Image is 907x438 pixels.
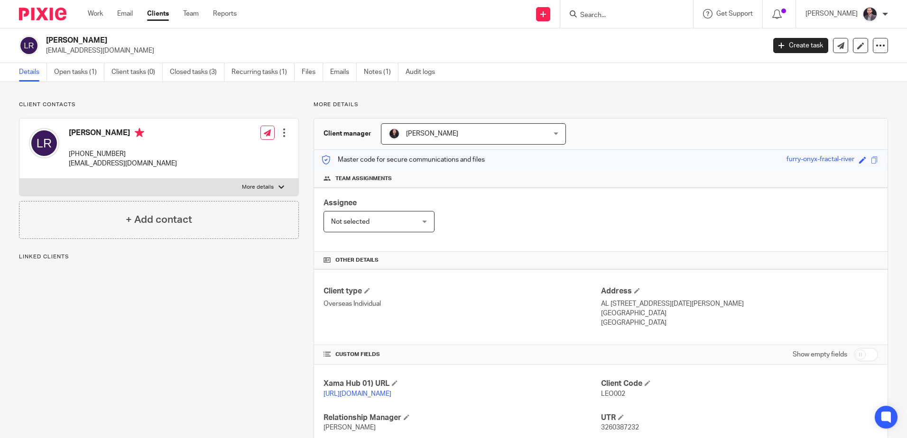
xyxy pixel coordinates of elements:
[406,63,442,82] a: Audit logs
[19,36,39,55] img: svg%3E
[314,101,888,109] p: More details
[601,424,639,431] span: 3260387232
[46,46,759,55] p: [EMAIL_ADDRESS][DOMAIN_NAME]
[324,286,601,296] h4: Client type
[69,128,177,140] h4: [PERSON_NAME]
[335,256,379,264] span: Other details
[716,10,753,17] span: Get Support
[46,36,616,46] h2: [PERSON_NAME]
[111,63,163,82] a: Client tasks (0)
[324,413,601,423] h4: Relationship Manager
[324,351,601,358] h4: CUSTOM FIELDS
[126,212,192,227] h4: + Add contact
[389,128,400,139] img: MicrosoftTeams-image.jfif
[54,63,104,82] a: Open tasks (1)
[579,11,665,20] input: Search
[19,101,299,109] p: Client contacts
[170,63,224,82] a: Closed tasks (3)
[117,9,133,18] a: Email
[364,63,398,82] a: Notes (1)
[213,9,237,18] a: Reports
[19,63,47,82] a: Details
[324,299,601,309] p: Overseas Individual
[324,199,357,207] span: Assignee
[321,155,485,164] p: Master code for secure communications and files
[324,379,601,389] h4: Xama Hub 01) URL
[231,63,295,82] a: Recurring tasks (1)
[183,9,199,18] a: Team
[324,424,376,431] span: [PERSON_NAME]
[19,253,299,261] p: Linked clients
[324,129,371,138] h3: Client manager
[335,175,392,182] span: Team assignments
[773,38,828,53] a: Create task
[69,159,177,168] p: [EMAIL_ADDRESS][DOMAIN_NAME]
[135,128,144,137] i: Primary
[601,413,878,423] h4: UTR
[862,7,878,22] img: 273A1567-min.JPG
[601,286,878,296] h4: Address
[242,183,274,191] p: More details
[302,63,323,82] a: Files
[601,379,878,389] h4: Client Code
[601,318,878,328] p: [GEOGRAPHIC_DATA]
[147,9,169,18] a: Clients
[331,219,370,225] span: Not selected
[19,8,66,20] img: Pixie
[330,63,357,82] a: Emails
[787,155,854,165] div: furry-onyx-fractal-river
[601,309,878,318] p: [GEOGRAPHIC_DATA]
[601,299,878,309] p: AL [STREET_ADDRESS][DATE][PERSON_NAME]
[29,128,59,158] img: svg%3E
[69,149,177,159] p: [PHONE_NUMBER]
[805,9,858,18] p: [PERSON_NAME]
[324,391,391,397] a: [URL][DOMAIN_NAME]
[793,350,847,359] label: Show empty fields
[406,130,458,137] span: [PERSON_NAME]
[88,9,103,18] a: Work
[601,391,625,397] span: LEO002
